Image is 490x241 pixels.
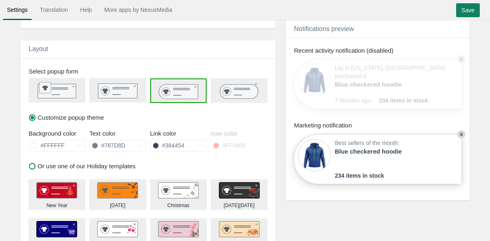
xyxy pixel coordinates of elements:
[335,80,421,89] a: Blue checkered hoodie
[97,221,138,237] img: valentine.png
[77,143,83,148] span: hex
[89,129,146,138] div: Text color
[97,182,138,199] img: halloweeen.png
[3,2,32,17] a: Settings
[294,25,354,32] span: Notifications preview
[29,113,104,122] label: Customize popup theme
[110,202,125,209] div: [DATE]
[335,147,421,156] a: Blue checkered hoodie
[335,96,379,105] span: 7 Minutes ago
[335,172,384,180] span: 234 items in stock
[224,202,255,209] div: [DATE][DATE]
[379,96,428,105] span: 234 items in stock
[22,67,278,76] div: Select popup form
[138,143,144,148] span: hex
[29,162,136,170] label: Or use one of our Holiday templates
[158,182,199,199] img: christmas.png
[150,129,207,138] div: Link color
[76,2,96,17] a: Help
[219,182,260,199] img: black_friday.png
[298,139,331,172] img: 80x80_sample.jpg
[198,143,205,148] span: hex
[211,129,267,138] div: Icon color
[100,2,176,17] a: More apps by NexusMedia
[335,64,457,96] div: Lily in [US_STATE], [GEOGRAPHIC_DATA] purchased a
[335,139,421,172] div: Best sellers of the month:
[36,182,77,199] img: new_year.png
[158,221,199,237] img: spring.png
[456,3,480,17] input: Save
[36,221,77,237] img: cyber_monday.png
[219,221,260,237] img: thanksgiving.png
[294,121,461,129] div: Marketing notification
[298,64,331,96] img: 80x80_sample.jpg
[36,2,72,17] a: Translation
[167,202,189,209] div: Christmas
[29,45,48,52] span: Layout
[29,129,85,138] div: Background color
[47,202,67,209] div: New Year
[259,143,265,148] span: hex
